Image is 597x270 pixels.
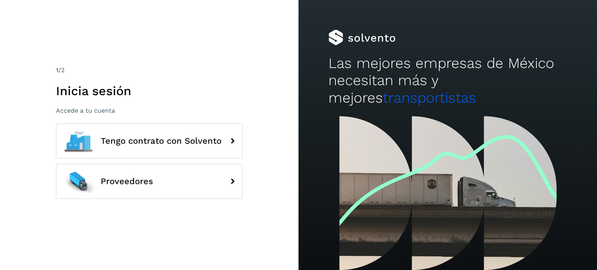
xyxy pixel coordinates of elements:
[101,136,222,146] span: Tengo contrato con Solvento
[56,107,243,114] p: Accede a tu cuenta
[383,89,476,106] span: transportistas
[328,55,567,106] h2: Las mejores empresas de México necesitan más y mejores
[56,66,243,75] div: /2
[56,124,243,159] button: Tengo contrato con Solvento
[56,84,243,98] h1: Inicia sesión
[56,66,58,74] span: 1
[56,164,243,199] button: Proveedores
[101,177,153,186] span: Proveedores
